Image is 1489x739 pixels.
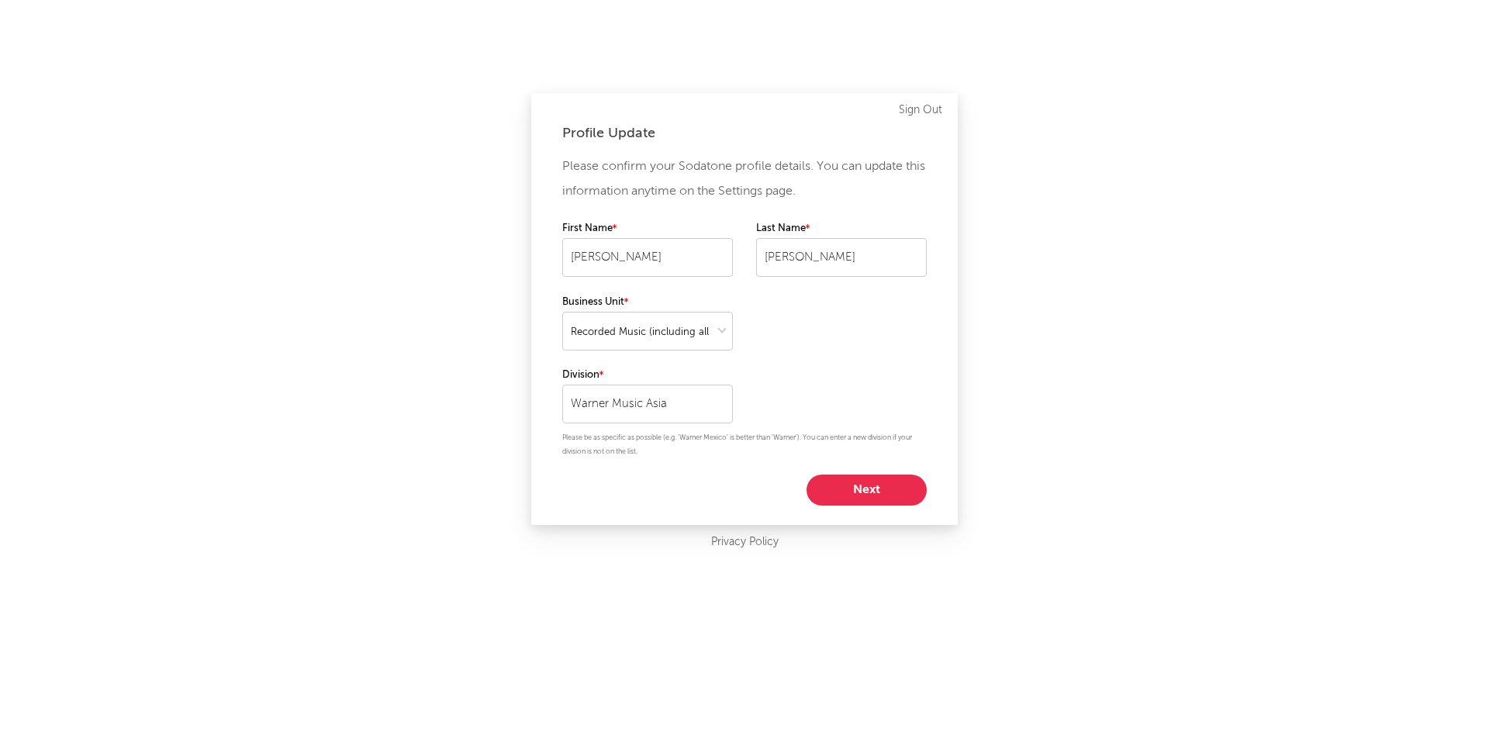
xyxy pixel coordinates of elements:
[562,293,733,312] label: Business Unit
[899,101,942,119] a: Sign Out
[756,238,927,277] input: Your last name
[562,385,733,423] input: Your division
[756,219,927,238] label: Last Name
[562,431,927,459] p: Please be as specific as possible (e.g. 'Warner Mexico' is better than 'Warner'). You can enter a...
[562,366,733,385] label: Division
[562,238,733,277] input: Your first name
[562,124,927,143] div: Profile Update
[807,475,927,506] button: Next
[562,154,927,204] p: Please confirm your Sodatone profile details. You can update this information anytime on the Sett...
[562,219,733,238] label: First Name
[711,533,779,552] a: Privacy Policy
